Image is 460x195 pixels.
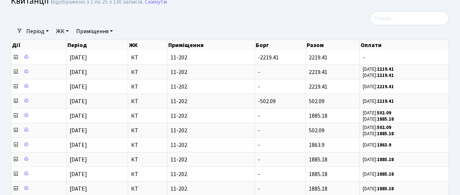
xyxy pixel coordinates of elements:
[131,186,164,192] span: КТ
[377,110,391,116] b: 502.09
[258,170,260,178] span: -
[131,113,164,119] span: КТ
[70,54,87,62] span: [DATE]
[309,112,327,120] span: 1885.18
[258,141,260,149] span: -
[70,170,87,178] span: [DATE]
[70,97,87,105] span: [DATE]
[131,128,164,133] span: КТ
[258,68,260,76] span: -
[255,40,306,50] th: Борг
[170,84,252,90] span: 11-202
[309,126,325,134] span: 502.09
[377,130,394,137] b: 1885.18
[363,98,394,105] small: [DATE]:
[363,55,446,61] span: -
[377,124,391,131] b: 502.09
[377,66,394,73] b: 2219.41
[363,116,394,122] small: [DATE]:
[53,25,72,38] a: ЖК
[258,112,260,120] span: -
[131,157,164,163] span: КТ
[70,126,87,134] span: [DATE]
[377,142,391,148] b: 1863.9
[309,54,327,62] span: 2219.41
[360,40,449,50] th: Оплати
[131,98,164,104] span: КТ
[128,40,168,50] th: ЖК
[170,69,252,75] span: 11-202
[377,83,394,90] b: 2219.41
[363,171,394,178] small: [DATE]:
[363,124,391,131] small: [DATE]:
[363,130,394,137] small: [DATE]:
[170,113,252,119] span: 11-202
[363,72,394,79] small: [DATE]:
[377,98,394,105] b: 2219.41
[170,171,252,177] span: 11-202
[70,68,87,76] span: [DATE]
[131,55,164,61] span: КТ
[370,11,449,25] input: Пошук...
[377,116,394,122] b: 1885.18
[309,185,327,193] span: 1885.18
[363,186,394,192] small: [DATE]:
[70,156,87,164] span: [DATE]
[363,142,391,148] small: [DATE]:
[70,185,87,193] span: [DATE]
[309,97,325,105] span: 502.09
[363,110,391,116] small: [DATE]:
[377,171,394,178] b: 1885.18
[170,55,252,61] span: 11-202
[377,72,394,79] b: 2219.41
[70,112,87,120] span: [DATE]
[309,170,327,178] span: 1885.18
[363,66,394,73] small: [DATE]:
[23,25,52,38] a: Період
[258,185,260,193] span: -
[73,25,116,38] a: Приміщення
[170,186,252,192] span: 11-202
[11,40,67,50] th: Дії
[70,141,87,149] span: [DATE]
[258,83,260,91] span: -
[258,126,260,134] span: -
[309,83,327,91] span: 2219.41
[309,156,327,164] span: 1885.18
[309,141,325,149] span: 1863.9
[258,156,260,164] span: -
[258,54,279,62] span: -2219.41
[131,69,164,75] span: КТ
[170,157,252,163] span: 11-202
[377,156,394,163] b: 1885.18
[131,84,164,90] span: КТ
[309,68,327,76] span: 2219.41
[168,40,255,50] th: Приміщення
[306,40,360,50] th: Разом
[170,142,252,148] span: 11-202
[67,40,128,50] th: Період
[70,83,87,91] span: [DATE]
[363,83,394,90] small: [DATE]:
[170,128,252,133] span: 11-202
[131,142,164,148] span: КТ
[258,97,276,105] span: -502.09
[377,186,394,192] b: 1885.18
[131,171,164,177] span: КТ
[170,98,252,104] span: 11-202
[363,156,394,163] small: [DATE]:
